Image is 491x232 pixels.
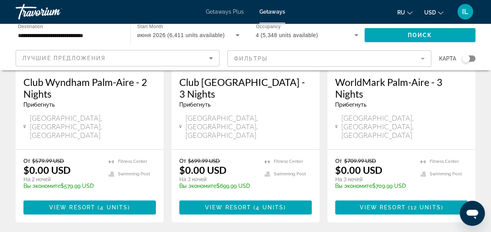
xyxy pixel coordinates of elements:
[364,28,475,42] button: Поиск
[344,157,376,164] span: $709.99 USD
[335,176,412,183] p: На 3 ночей
[411,204,441,211] span: 12 units
[100,204,128,211] span: 4 units
[179,157,186,164] span: От
[408,32,432,38] span: Поиск
[455,4,475,20] button: User Menu
[179,76,312,100] a: Club [GEOGRAPHIC_DATA] - 3 Nights
[359,204,405,211] span: View Resort
[335,200,468,214] button: View Resort(12 units)
[206,9,244,15] a: Getaways Plus
[16,2,94,22] a: Travorium
[256,32,318,38] span: 4 (5,348 units available)
[137,32,225,38] span: июня 2026 (6,411 units available)
[23,176,101,183] p: На 2 ночей
[397,9,405,16] span: ru
[179,183,216,189] span: Вы экономите
[256,24,280,29] span: Occupancy
[118,171,150,177] span: Swimming Pool
[179,200,312,214] button: View Resort(4 units)
[23,183,101,189] p: $579.99 USD
[335,183,372,189] span: Вы экономите
[227,50,431,67] button: Filter
[30,114,156,139] span: [GEOGRAPHIC_DATA], [GEOGRAPHIC_DATA], [GEOGRAPHIC_DATA]
[23,102,55,108] span: Прибегнуть
[460,201,485,226] iframe: Button to launch messaging window
[23,157,30,164] span: От
[341,114,468,139] span: [GEOGRAPHIC_DATA], [GEOGRAPHIC_DATA], [GEOGRAPHIC_DATA]
[256,204,284,211] span: 4 units
[32,157,64,164] span: $579.99 USD
[335,183,412,189] p: $709.99 USD
[179,102,211,108] span: Прибегнуть
[424,9,436,16] span: USD
[335,157,342,164] span: От
[188,157,220,164] span: $699.99 USD
[430,159,459,164] span: Fitness Center
[439,53,456,64] span: карта
[259,9,285,15] a: Getaways
[23,200,156,214] button: View Resort(4 units)
[430,171,462,177] span: Swimming Pool
[22,54,213,63] mat-select: Sort by
[462,8,468,16] span: IL
[424,7,443,18] button: Change currency
[335,164,382,176] p: $0.00 USD
[335,102,366,108] span: Прибегнуть
[251,204,286,211] span: ( )
[186,114,312,139] span: [GEOGRAPHIC_DATA], [GEOGRAPHIC_DATA], [GEOGRAPHIC_DATA]
[23,76,156,100] a: Club Wyndham Palm-Aire - 2 Nights
[335,76,468,100] a: WorldMark Palm-Aire - 3 Nights
[179,176,257,183] p: На 3 ночей
[118,159,147,164] span: Fitness Center
[95,204,130,211] span: ( )
[22,55,105,61] span: Лучшие предложения
[205,204,251,211] span: View Resort
[23,183,61,189] span: Вы экономите
[405,204,443,211] span: ( )
[397,7,412,18] button: Change language
[179,183,257,189] p: $699.99 USD
[274,171,306,177] span: Swimming Pool
[23,164,71,176] p: $0.00 USD
[18,24,43,29] span: Destination
[137,24,163,29] span: Start Month
[274,159,303,164] span: Fitness Center
[49,204,95,211] span: View Resort
[179,164,227,176] p: $0.00 USD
